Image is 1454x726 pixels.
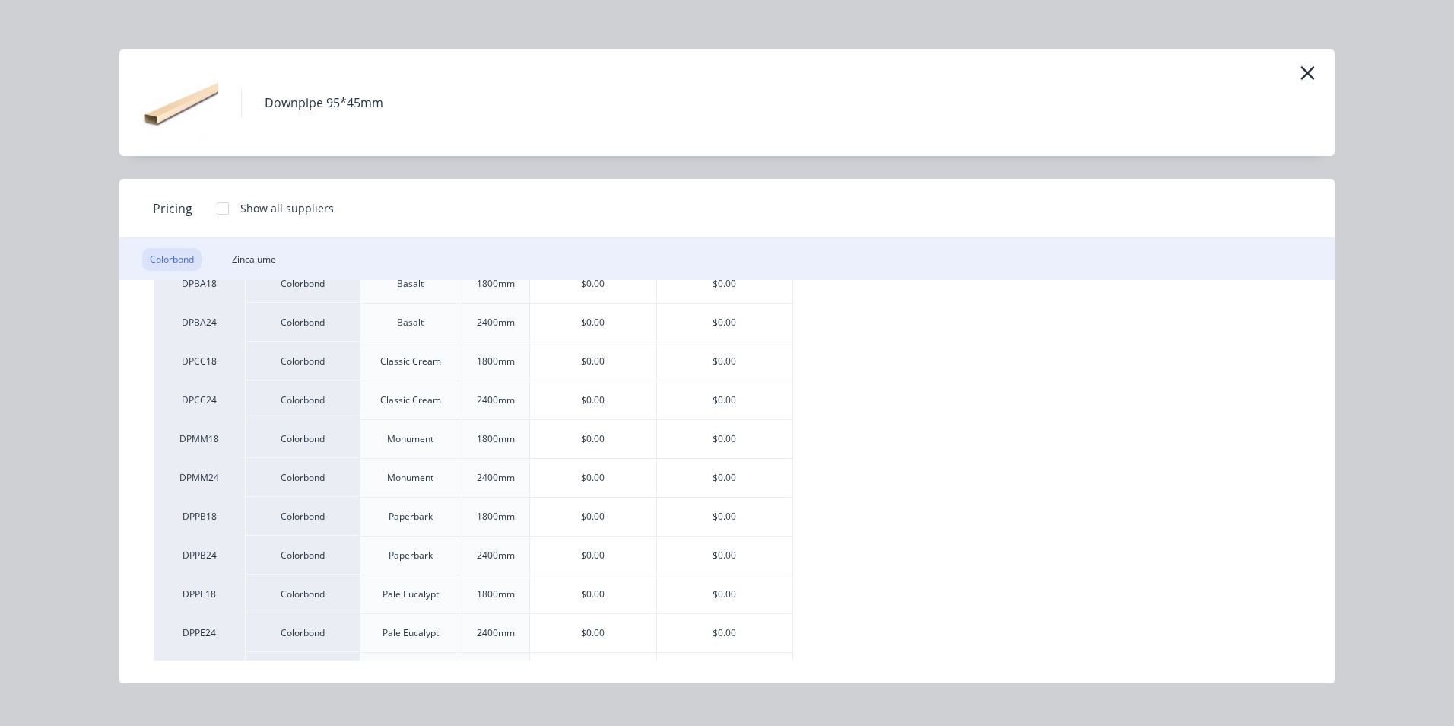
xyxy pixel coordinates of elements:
[154,652,245,691] div: DPWG18
[657,342,792,381] div: $0.00
[383,626,439,640] div: Pale Eucalypt
[477,393,515,407] div: 2400mm
[530,653,656,691] div: $0.00
[477,510,515,524] div: 1800mm
[142,248,202,271] div: Colorbond
[657,459,792,497] div: $0.00
[154,536,245,575] div: DPPB24
[245,419,359,458] div: Colorbond
[389,510,433,524] div: Paperbark
[477,432,515,446] div: 1800mm
[397,277,424,291] div: Basalt
[240,200,334,216] div: Show all suppliers
[245,342,359,381] div: Colorbond
[245,303,359,342] div: Colorbond
[657,614,792,652] div: $0.00
[477,626,515,640] div: 2400mm
[387,432,433,446] div: Monument
[530,381,656,419] div: $0.00
[265,94,383,112] div: Downpipe 95*45mm
[530,498,656,536] div: $0.00
[154,303,245,342] div: DPBA24
[657,498,792,536] div: $0.00
[657,575,792,613] div: $0.00
[154,342,245,381] div: DPCC18
[153,199,192,218] span: Pricing
[245,652,359,691] div: Colorbond
[245,536,359,575] div: Colorbond
[245,613,359,652] div: Colorbond
[154,575,245,613] div: DPPE18
[530,420,656,458] div: $0.00
[657,265,792,303] div: $0.00
[657,420,792,458] div: $0.00
[154,497,245,536] div: DPPB18
[657,304,792,342] div: $0.00
[245,264,359,303] div: Colorbond
[154,264,245,303] div: DPBA18
[245,497,359,536] div: Colorbond
[245,381,359,419] div: Colorbond
[477,549,515,562] div: 2400mm
[657,537,792,575] div: $0.00
[154,419,245,458] div: DPMM18
[154,458,245,497] div: DPMM24
[387,471,433,485] div: Monument
[380,355,441,368] div: Classic Cream
[389,549,433,562] div: Paperbark
[224,248,284,271] div: Zincalume
[154,381,245,419] div: DPCC24
[530,537,656,575] div: $0.00
[530,265,656,303] div: $0.00
[530,304,656,342] div: $0.00
[397,316,424,330] div: Basalt
[477,587,515,601] div: 1800mm
[657,381,792,419] div: $0.00
[245,575,359,613] div: Colorbond
[383,587,439,601] div: Pale Eucalypt
[380,393,441,407] div: Classic Cream
[530,575,656,613] div: $0.00
[142,65,218,141] img: Downpipe 95*45mm
[477,471,515,485] div: 2400mm
[477,355,515,368] div: 1800mm
[477,316,515,330] div: 2400mm
[530,342,656,381] div: $0.00
[245,458,359,497] div: Colorbond
[530,459,656,497] div: $0.00
[657,653,792,691] div: $0.00
[154,613,245,652] div: DPPE24
[530,614,656,652] div: $0.00
[477,277,515,291] div: 1800mm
